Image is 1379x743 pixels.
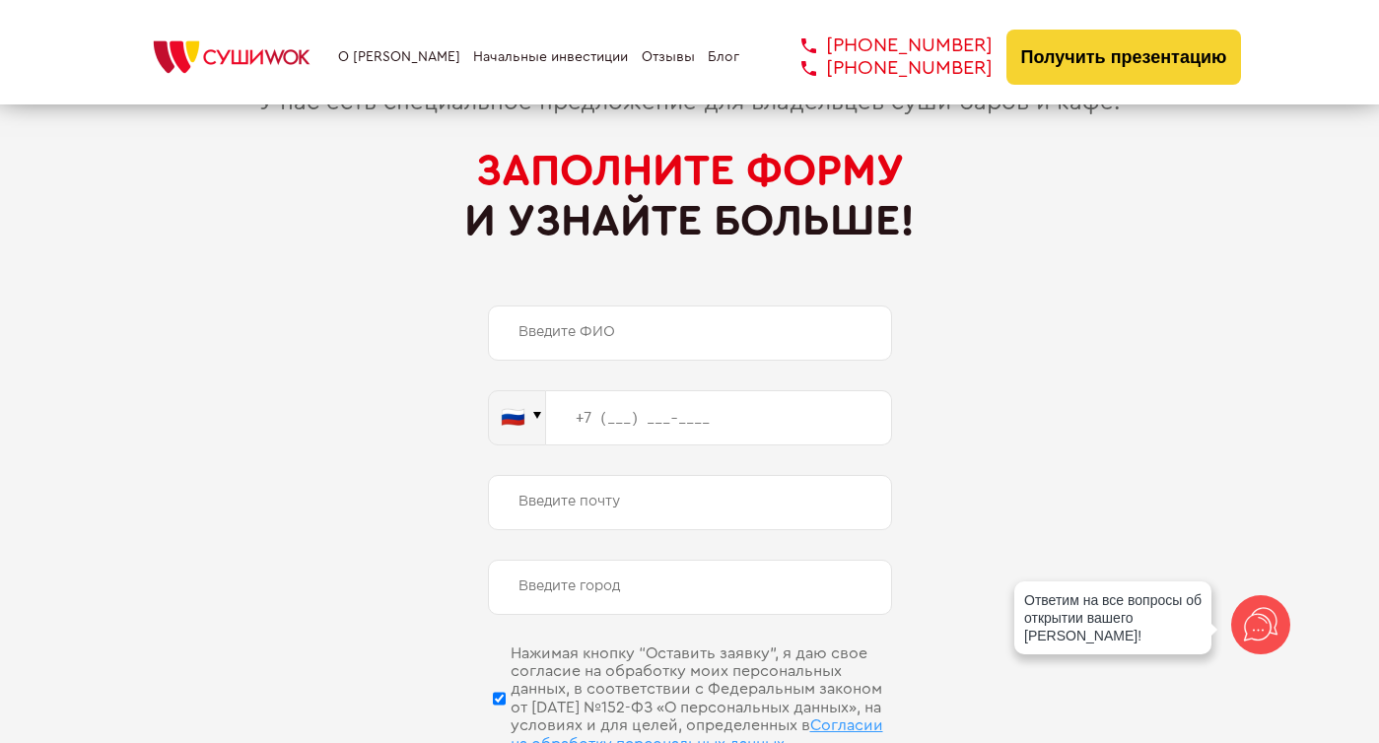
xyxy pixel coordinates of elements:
[138,35,325,79] img: СУШИWOK
[488,390,546,445] button: 🇷🇺
[1014,581,1211,654] div: Ответим на все вопросы об открытии вашего [PERSON_NAME]!
[338,49,460,65] a: О [PERSON_NAME]
[473,49,628,65] a: Начальные инвестиции
[772,34,993,57] a: [PHONE_NUMBER]
[546,390,892,445] input: +7 (___) ___-____
[259,63,1120,114] span: Быть Суши Wok выгодно! У нас есть специальное предложение для владельцев суши-баров и кафе.
[1006,30,1242,85] button: Получить презентацию
[642,49,695,65] a: Отзывы
[708,49,739,65] a: Блог
[16,146,1363,245] h2: и узнайте больше!
[488,560,892,615] input: Введите город
[488,475,892,530] input: Введите почту
[772,57,993,80] a: [PHONE_NUMBER]
[488,305,892,361] input: Введите ФИО
[476,149,904,192] span: Заполните форму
